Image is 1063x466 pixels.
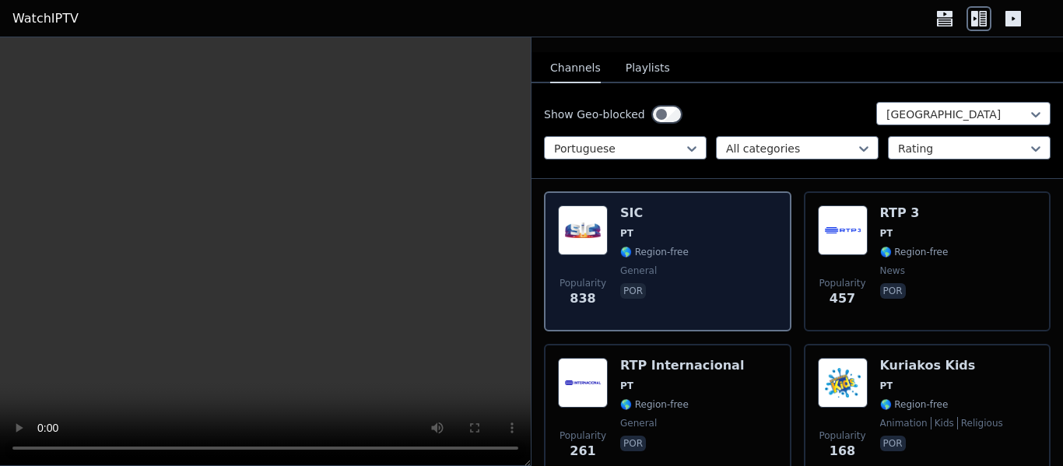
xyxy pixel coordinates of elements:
span: Popularity [560,429,606,442]
span: Popularity [819,429,865,442]
span: animation [880,417,928,429]
img: RTP 3 [818,205,868,255]
h6: SIC [620,205,689,221]
button: Playlists [626,54,670,83]
p: por [620,283,646,299]
span: PT [880,227,893,240]
span: general [620,265,657,277]
span: Popularity [560,277,606,289]
h6: RTP 3 [880,205,949,221]
span: 🌎 Region-free [880,398,949,411]
span: 🌎 Region-free [620,398,689,411]
p: por [620,436,646,451]
span: 🌎 Region-free [880,246,949,258]
span: 457 [830,289,855,308]
label: Show Geo-blocked [544,107,645,122]
h6: Kuriakos Kids [880,358,1003,373]
p: por [880,283,906,299]
span: PT [620,227,633,240]
span: news [880,265,905,277]
h6: RTP Internacional [620,358,744,373]
span: kids [931,417,954,429]
span: 168 [830,442,855,461]
span: general [620,417,657,429]
span: PT [620,380,633,392]
span: Popularity [819,277,865,289]
span: religious [957,417,1003,429]
button: Channels [550,54,601,83]
span: PT [880,380,893,392]
img: Kuriakos Kids [818,358,868,408]
img: SIC [558,205,608,255]
span: 🌎 Region-free [620,246,689,258]
p: por [880,436,906,451]
span: 838 [570,289,595,308]
span: 261 [570,442,595,461]
a: WatchIPTV [12,9,79,28]
img: RTP Internacional [558,358,608,408]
